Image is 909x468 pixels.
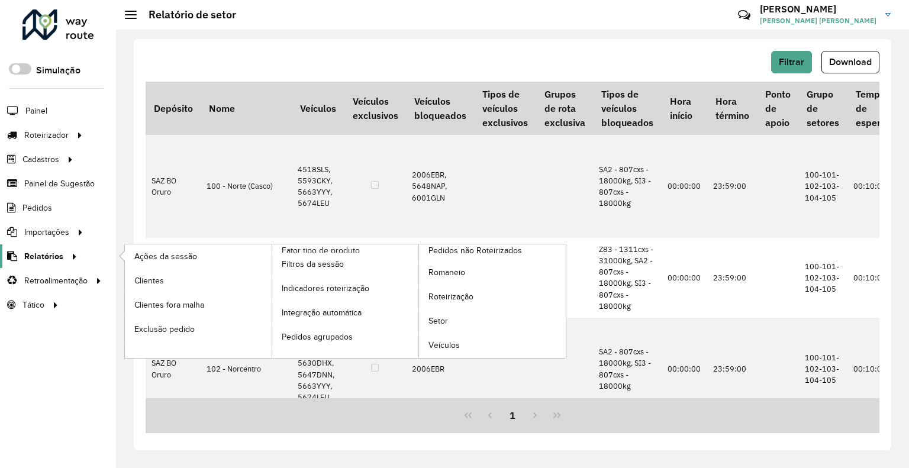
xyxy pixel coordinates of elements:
a: Roteirização [419,285,566,309]
span: Filtros da sessão [282,258,344,270]
td: 23:59:00 [707,135,757,238]
td: SAZ BO Oruro [146,318,201,421]
span: Download [829,57,872,67]
th: Depósito [146,82,201,135]
span: Pedidos agrupados [282,331,353,343]
td: 23:59:00 [707,318,757,421]
td: SAZ BO Oruro [146,135,201,238]
a: Romaneio [419,261,566,285]
span: Roteirização [428,291,473,303]
span: Integração automática [282,306,362,319]
td: SA2 - 807cxs - 18000kg, SI3 - 807cxs - 18000kg [593,318,661,421]
th: Ponto de apoio [757,82,798,135]
a: Setor [419,309,566,333]
td: 100-101-102-103-104-105 [799,318,847,421]
span: Tático [22,299,44,311]
td: 00:00:00 [662,318,707,421]
a: Indicadores roteirização [272,277,419,301]
a: Exclusão pedido [125,317,272,341]
th: Tipos de veículos exclusivos [475,82,536,135]
td: 4485PHE, 4518SLS, 5630DHX, 5647DNN, 5663YYY, 5674LEU [292,318,344,421]
span: Painel de Sugestão [24,177,95,190]
td: SA2 - 807cxs - 18000kg, SI3 - 807cxs - 18000kg [593,135,661,238]
a: Filtros da sessão [272,253,419,276]
a: Contato Rápido [731,2,757,28]
a: Ações da sessão [125,244,272,268]
td: 00:10:00 [847,135,894,238]
span: Pedidos não Roteirizados [428,244,522,257]
td: 100-101-102-103-104-105 [799,238,847,318]
td: 00:10:00 [847,238,894,318]
a: Clientes fora malha [125,293,272,317]
th: Veículos [292,82,344,135]
a: Fator tipo de produto [125,244,419,357]
span: Setor [428,315,448,327]
span: Cadastros [22,153,59,166]
th: Nome [201,82,292,135]
span: Ações da sessão [134,250,197,263]
th: Hora término [707,82,757,135]
th: Veículos bloqueados [406,82,474,135]
th: Tempo de espera [847,82,894,135]
td: 00:00:00 [662,238,707,318]
td: 102 - Norcentro [201,318,292,421]
th: Hora início [662,82,707,135]
a: Pedidos não Roteirizados [272,244,566,357]
span: Filtrar [779,57,804,67]
a: Veículos [419,334,566,357]
span: Veículos [428,339,460,351]
button: Filtrar [771,51,812,73]
a: Pedidos agrupados [272,325,419,349]
h2: Relatório de setor [137,8,236,21]
td: 23:59:00 [707,238,757,318]
label: Simulação [36,63,80,78]
a: Integração automática [272,301,419,325]
th: Grupos de rota exclusiva [536,82,593,135]
h3: [PERSON_NAME] [760,4,876,15]
td: 101 - Noroeste ([GEOGRAPHIC_DATA][PERSON_NAME]) [201,238,292,318]
span: Romaneio [428,266,465,279]
span: Importações [24,226,69,238]
td: Z83 - 1311cxs - 31000kg, SA2 - 807cxs - 18000kg, SI3 - 807cxs - 18000kg [593,238,661,318]
th: Grupo de setores [799,82,847,135]
span: Pedidos [22,202,52,214]
td: 2006EBR, 5648NAP, 814CBK [406,238,474,318]
td: 2006EBR [406,318,474,421]
th: Tipos de veículos bloqueados [593,82,661,135]
td: 2006EBR, 5648NAP, 6001GLN [406,135,474,238]
span: [PERSON_NAME] [PERSON_NAME] [760,15,876,26]
td: 4518SLS, 5593CKY, 5663YYY, 5674LEU [292,135,344,238]
span: Retroalimentação [24,275,88,287]
td: 00:00:00 [662,135,707,238]
span: Exclusão pedido [134,323,195,335]
span: Clientes [134,275,164,287]
button: Download [821,51,879,73]
span: Fator tipo de produto [282,244,360,257]
span: Clientes fora malha [134,299,204,311]
td: 100 - Norte (Casco) [201,135,292,238]
th: Veículos exclusivos [344,82,406,135]
td: 100-101-102-103-104-105 [799,135,847,238]
td: SAZ BO Oruro [146,238,201,318]
span: Roteirizador [24,129,69,141]
span: Indicadores roteirização [282,282,369,295]
td: 4518SLS, 4529FNF, 4709XYH, 5572XLN, 5593CKY, 5685USX [292,238,344,318]
td: 00:10:00 [847,318,894,421]
a: Clientes [125,269,272,292]
button: 1 [501,404,524,427]
span: Relatórios [24,250,63,263]
span: Painel [25,105,47,117]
